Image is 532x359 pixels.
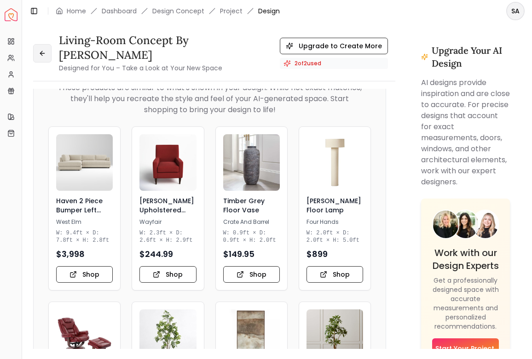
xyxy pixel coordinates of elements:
p: Crate And Barrel [223,218,280,226]
p: Four Hands [306,218,363,226]
p: Wayfair [139,218,196,226]
span: $ 149.95 [223,248,254,261]
p: W: 9.4ft × D: 7.8ft × H: 2.8ft [56,229,113,244]
h3: Upgrade Your AI Design [432,44,510,70]
h3: living-room concept by [PERSON_NAME] [59,33,272,63]
h3: Timber Grey Floor Vase [223,196,280,215]
img: Designer 3 [473,211,498,239]
img: Haley Floor Lamp [306,134,363,191]
button: Shop [306,266,363,283]
p: W: 0.9ft × D: 0.9ft × H: 2.0ft [223,229,280,244]
p: W: 2.0ft × D: 2.0ft × H: 5.0ft [306,229,363,244]
span: SA [507,3,524,19]
button: Shop [56,266,113,283]
span: Design [258,6,280,16]
h3: [PERSON_NAME] Floor Lamp [306,196,363,215]
h3: [PERSON_NAME] Upholstered Armchair [139,196,196,215]
a: Project [220,6,243,16]
h4: Work with our Design Experts [432,246,499,272]
h3: Haven 2 Piece Bumper Left Chaise Sectional [56,196,113,215]
a: Dashboard [102,6,137,16]
img: Donham Upholstered Armchair [139,134,196,191]
img: Designer 1 [433,211,458,249]
img: Haven 2 Piece Bumper Left Chaise Sectional [56,134,113,191]
p: Get a professionally designed space with accurate measurements and personalized recommendations. [432,276,499,331]
a: Start Your Project [432,338,499,359]
img: Spacejoy Logo [5,8,17,21]
img: Timber Grey Floor Vase [223,134,280,191]
small: Designed for You – Take a Look at Your New Space [59,63,222,73]
nav: breadcrumb [56,6,280,16]
p: W: 2.3ft × D: 2.6ft × H: 2.9ft [139,229,196,244]
p: West Elm [56,218,113,226]
span: $ 3,998 [56,248,85,261]
li: Design Concept [152,6,204,16]
a: Home [67,6,86,16]
button: Upgrade to Create More [280,38,388,54]
button: Shop [139,266,196,283]
p: AI designs provide inspiration and are close to accurate. For precise designs that account for ex... [421,77,510,188]
span: $ 899 [306,248,328,261]
img: Designer 2 [453,211,478,247]
span: 2 of 2 used [295,60,321,67]
a: Spacejoy [5,8,17,21]
button: SA [506,2,525,20]
button: Shop [223,266,280,283]
span: $ 244.99 [139,248,173,261]
p: These products are similar to what's shown in your design. While not exact matches, they'll help ... [55,82,364,115]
